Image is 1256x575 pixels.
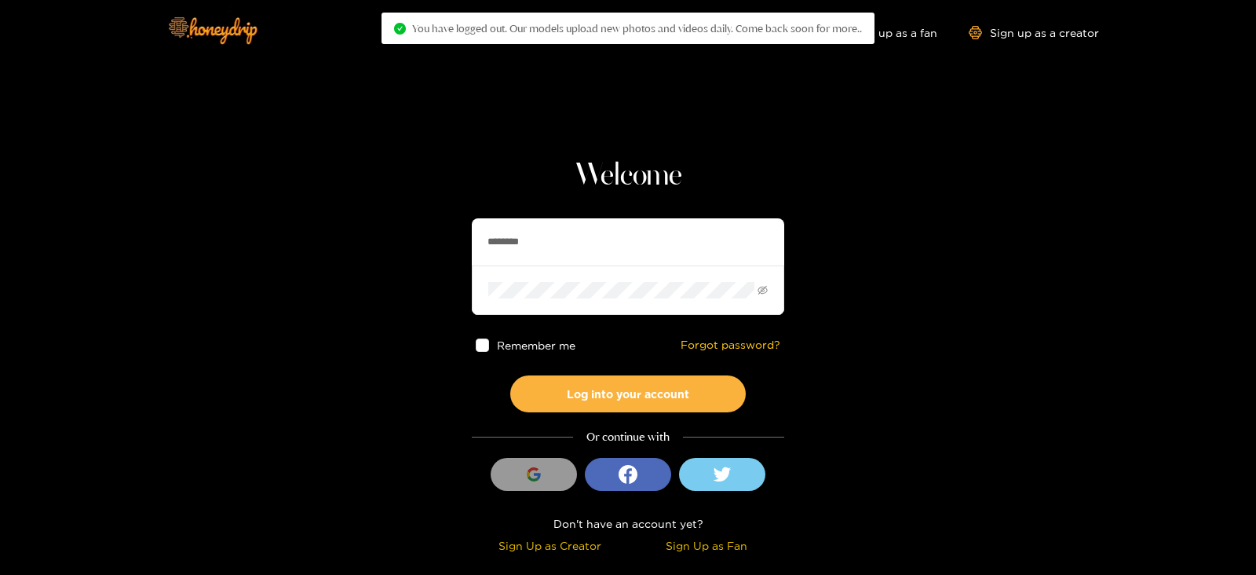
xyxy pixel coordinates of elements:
span: Remember me [497,339,575,351]
button: Log into your account [510,375,746,412]
div: Or continue with [472,428,784,446]
div: Don't have an account yet? [472,515,784,533]
span: eye-invisible [758,285,768,295]
a: Sign up as a creator [969,26,1099,39]
span: You have logged out. Our models upload new photos and videos daily. Come back soon for more.. [412,22,862,35]
div: Sign Up as Fan [632,537,780,555]
span: check-circle [394,23,406,35]
h1: Welcome [472,157,784,195]
div: Sign Up as Creator [476,537,624,555]
a: Sign up as a fan [830,26,937,39]
a: Forgot password? [681,339,780,352]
